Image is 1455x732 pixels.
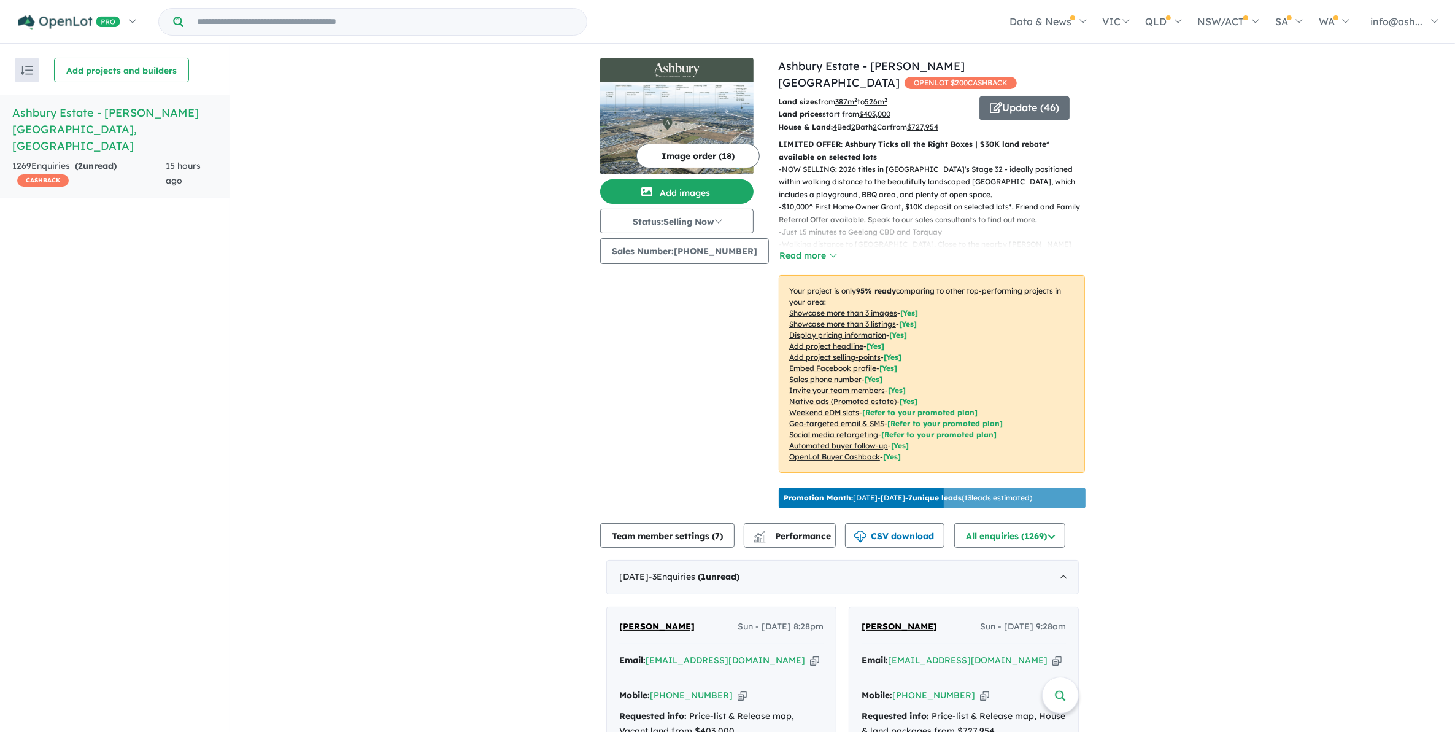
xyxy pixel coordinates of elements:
span: [Yes] [883,452,901,461]
a: [PHONE_NUMBER] [650,690,733,701]
span: 1 [701,571,706,582]
button: Add images [600,179,754,204]
button: Status:Selling Now [600,209,754,233]
u: 2 [873,122,877,131]
strong: Requested info: [619,711,687,722]
b: Land sizes [778,97,818,106]
span: 2 [78,160,83,171]
u: Native ads (Promoted estate) [789,397,897,406]
u: 2 [851,122,855,131]
u: Display pricing information [789,330,886,340]
button: All enquiries (1269) [954,523,1065,548]
u: Sales phone number [789,375,862,384]
u: Geo-targeted email & SMS [789,419,884,428]
span: [Refer to your promoted plan] [887,419,1003,428]
p: from [778,96,970,108]
span: [PERSON_NAME] [862,621,937,632]
input: Try estate name, suburb, builder or developer [186,9,584,35]
span: 7 [715,531,720,542]
sup: 2 [854,96,857,103]
u: Invite your team members [789,386,885,395]
h5: Ashbury Estate - [PERSON_NAME][GEOGRAPHIC_DATA] , [GEOGRAPHIC_DATA] [12,104,217,154]
span: Sun - [DATE] 9:28am [980,620,1066,634]
b: Promotion Month: [784,493,853,502]
button: Image order (18) [636,144,760,168]
b: House & Land: [778,122,833,131]
button: Copy [738,689,747,702]
p: - Walking distance to [GEOGRAPHIC_DATA], Close to the nearby [PERSON_NAME][GEOGRAPHIC_DATA], With... [779,238,1095,276]
p: LIMITED OFFER: Ashbury Ticks all the Right Boxes | $30K land rebate* available on selected lots [779,138,1085,163]
a: Ashbury Estate - [PERSON_NAME][GEOGRAPHIC_DATA] [778,59,965,90]
span: [PERSON_NAME] [619,621,695,632]
button: CSV download [845,523,944,548]
u: Automated buyer follow-up [789,441,888,450]
span: [ Yes ] [879,364,897,373]
img: Ashbury Estate - Armstrong Creek Logo [605,63,749,77]
u: Social media retargeting [789,430,878,439]
p: - $10,000^ First Home Owner Grant, $10K deposit on selected lots*. Friend and Family Referral Off... [779,201,1095,226]
strong: Email: [619,655,646,666]
span: [Refer to your promoted plan] [881,430,997,439]
div: 1269 Enquir ies [12,159,166,189]
b: 7 unique leads [908,493,962,502]
span: [ Yes ] [889,330,907,340]
a: [PERSON_NAME] [862,620,937,634]
img: sort.svg [21,66,33,75]
strong: ( unread) [698,571,739,582]
button: Copy [1052,654,1062,667]
button: Team member settings (7) [600,523,735,548]
img: line-chart.svg [754,531,765,537]
u: 526 m [865,97,887,106]
button: Add projects and builders [54,58,189,82]
u: Weekend eDM slots [789,408,859,417]
p: Bed Bath Car from [778,121,970,133]
u: Embed Facebook profile [789,364,876,373]
a: Ashbury Estate - Armstrong Creek LogoAshbury Estate - Armstrong Creek [600,58,754,174]
p: Your project is only comparing to other top-performing projects in your area: - - - - - - - - - -... [779,275,1085,473]
span: to [857,97,887,106]
button: Read more [779,249,836,263]
u: 4 [833,122,837,131]
u: Add project headline [789,341,863,351]
p: - Just 15 minutes to Geelong CBD and Torquay [779,226,1095,238]
span: [ Yes ] [866,341,884,351]
strong: Requested info: [862,711,929,722]
span: OPENLOT $ 200 CASHBACK [905,77,1017,89]
span: [Yes] [891,441,909,450]
div: [DATE] [606,560,1079,594]
span: CASHBACK [17,174,69,187]
p: - NOW SELLING: 2026 titles in [GEOGRAPHIC_DATA]'s Stage 32 - ideally positioned within walking di... [779,163,1095,201]
button: Update (46) [979,96,1070,120]
strong: ( unread) [75,160,117,171]
a: [PERSON_NAME] [619,620,695,634]
span: [Refer to your promoted plan] [862,408,978,417]
span: [ Yes ] [900,308,918,317]
b: 95 % ready [856,286,896,295]
img: Ashbury Estate - Armstrong Creek [600,82,754,174]
a: [EMAIL_ADDRESS][DOMAIN_NAME] [646,655,805,666]
span: - 3 Enquir ies [649,571,739,582]
span: Sun - [DATE] 8:28pm [738,620,824,634]
u: Showcase more than 3 listings [789,319,896,329]
img: bar-chart.svg [754,535,766,543]
u: OpenLot Buyer Cashback [789,452,880,461]
a: [PHONE_NUMBER] [892,690,975,701]
span: [Yes] [900,397,917,406]
span: [ Yes ] [865,375,882,384]
u: Showcase more than 3 images [789,308,897,317]
p: start from [778,108,970,120]
span: Performance [755,531,831,542]
u: $ 727,954 [907,122,938,131]
img: Openlot PRO Logo White [18,15,120,30]
strong: Mobile: [619,690,650,701]
span: info@ash... [1370,15,1422,28]
img: download icon [854,531,866,543]
button: Copy [980,689,989,702]
span: 15 hours ago [166,160,201,186]
button: Performance [744,523,836,548]
a: [EMAIL_ADDRESS][DOMAIN_NAME] [888,655,1048,666]
span: [ Yes ] [899,319,917,329]
strong: Mobile: [862,690,892,701]
button: Copy [810,654,819,667]
u: Add project selling-points [789,352,881,362]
